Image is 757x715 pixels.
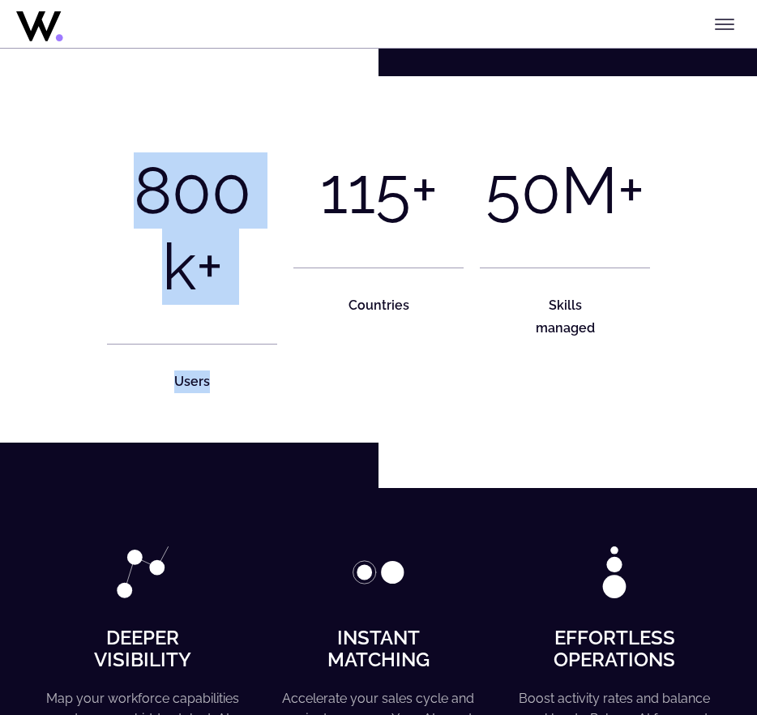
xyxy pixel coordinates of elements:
div: 115 [320,152,411,229]
strong: Countries [349,298,409,313]
strong: Instant Matching [327,626,430,670]
div: M+ [561,152,644,229]
div: 800 [134,152,251,229]
iframe: Chatbot [650,608,734,692]
strong: Skills managed [536,298,595,336]
div: k+ [162,229,223,305]
strong: Effortless Operations [554,626,675,670]
strong: Deeper Visibility [94,626,191,670]
div: 50 [485,152,561,229]
button: Toggle menu [708,8,741,41]
strong: Users [174,374,210,389]
div: + [411,152,438,229]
